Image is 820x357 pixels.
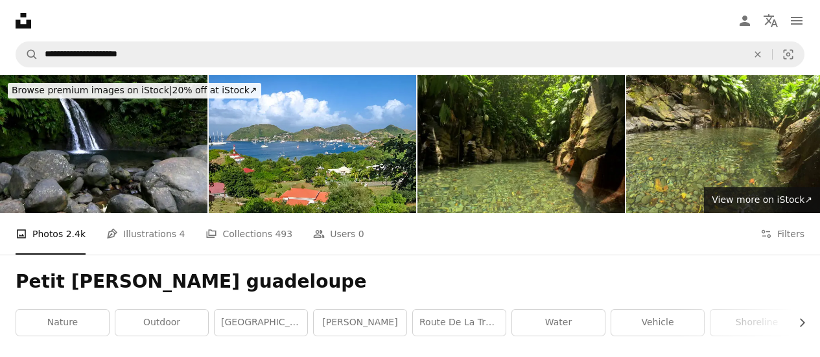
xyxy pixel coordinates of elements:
a: Illustrations 4 [106,213,185,255]
a: Collections 493 [205,213,292,255]
button: Search Unsplash [16,42,38,67]
button: Visual search [773,42,804,67]
span: 0 [358,227,364,241]
img: clear water and nature canyon of Riviere moustique, Petit Bourg, Guadeloupe [417,75,625,213]
img: Panorama of Les Saintes [209,75,416,213]
h1: Petit [PERSON_NAME] guadeloupe [16,270,804,294]
a: outdoor [115,310,208,336]
form: Find visuals sitewide [16,41,804,67]
span: 493 [275,227,292,241]
a: Users 0 [313,213,364,255]
a: Log in / Sign up [732,8,758,34]
button: Language [758,8,784,34]
a: View more on iStock↗ [704,187,820,213]
a: Home — Unsplash [16,13,31,29]
span: 4 [180,227,185,241]
button: Filters [760,213,804,255]
a: vehicle [611,310,704,336]
a: route de la traversee [413,310,506,336]
span: Browse premium images on iStock | [12,85,172,95]
button: scroll list to the right [790,310,804,336]
span: View more on iStock ↗ [712,194,812,205]
a: water [512,310,605,336]
a: nature [16,310,109,336]
button: Menu [784,8,810,34]
a: shoreline [710,310,803,336]
button: Clear [744,42,772,67]
a: [GEOGRAPHIC_DATA] [215,310,307,336]
span: 20% off at iStock ↗ [12,85,257,95]
a: [PERSON_NAME] [314,310,406,336]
